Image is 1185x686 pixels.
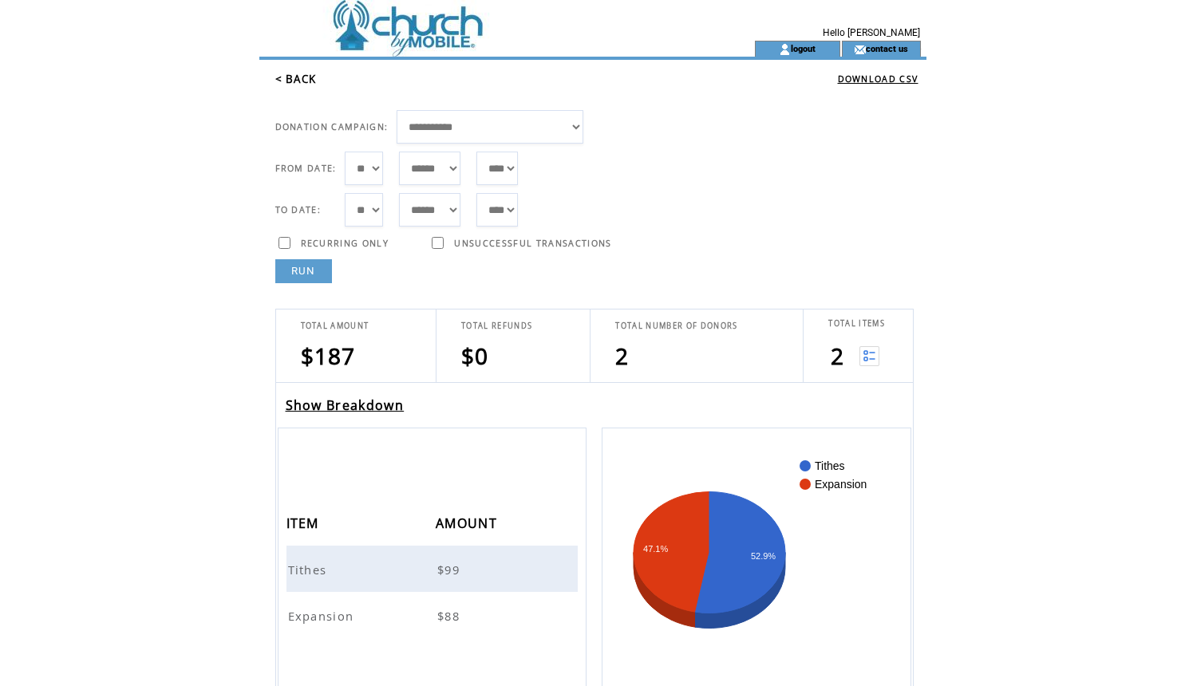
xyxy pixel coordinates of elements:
[828,318,885,329] span: TOTAL ITEMS
[436,511,501,540] span: AMOUNT
[288,561,331,575] a: Tithes
[275,72,317,86] a: < BACK
[461,341,489,371] span: $0
[301,238,389,249] span: RECURRING ONLY
[859,346,879,366] img: View list
[288,562,331,578] span: Tithes
[823,27,920,38] span: Hello [PERSON_NAME]
[286,511,323,540] span: ITEM
[275,163,337,174] span: FROM DATE:
[791,43,816,53] a: logout
[815,459,845,472] text: Tithes
[286,518,323,527] a: ITEM
[866,43,908,53] a: contact us
[436,518,501,527] a: AMOUNT
[615,321,737,331] span: TOTAL NUMBER OF DONORS
[286,396,405,414] a: Show Breakdown
[643,544,668,554] text: 47.1%
[437,608,464,624] span: $88
[854,43,866,56] img: contact_us_icon.gif
[301,321,369,331] span: TOTAL AMOUNT
[275,259,332,283] a: RUN
[815,478,867,491] text: Expansion
[275,204,322,215] span: TO DATE:
[615,341,629,371] span: 2
[779,43,791,56] img: account_icon.gif
[838,73,918,85] a: DOWNLOAD CSV
[301,341,356,371] span: $187
[437,562,464,578] span: $99
[751,551,776,561] text: 52.9%
[288,608,358,624] span: Expansion
[275,121,389,132] span: DONATION CAMPAIGN:
[288,607,358,621] a: Expansion
[831,341,844,371] span: 2
[454,238,611,249] span: UNSUCCESSFUL TRANSACTIONS
[461,321,532,331] span: TOTAL REFUNDS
